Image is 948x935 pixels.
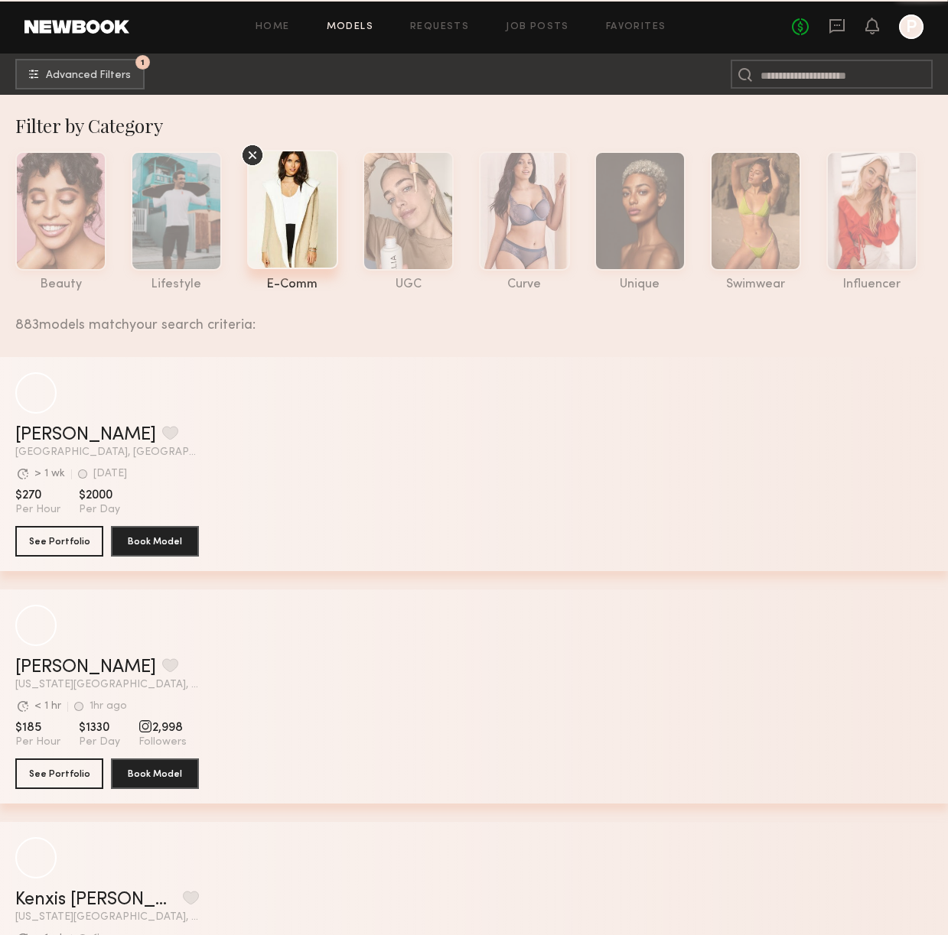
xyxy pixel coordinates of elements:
span: Per Day [79,735,120,749]
a: Models [327,22,373,32]
span: Followers [138,735,187,749]
div: > 1 wk [34,469,65,479]
span: $185 [15,720,60,735]
div: unique [595,278,686,291]
div: 883 models match your search criteria: [15,300,936,333]
button: Book Model [111,526,199,557]
span: $2000 [79,488,120,503]
div: Filter by Category [15,113,948,138]
div: lifestyle [131,278,222,291]
div: influencer [826,278,917,291]
span: Per Day [79,503,120,517]
button: Book Model [111,758,199,789]
div: e-comm [247,278,338,291]
a: Requests [410,22,469,32]
a: P [899,15,924,39]
div: 1hr ago [90,701,127,712]
button: See Portfolio [15,758,103,789]
div: curve [479,278,570,291]
span: $270 [15,488,60,503]
span: Per Hour [15,503,60,517]
div: beauty [15,278,106,291]
a: [PERSON_NAME] [15,658,156,677]
button: See Portfolio [15,526,103,557]
a: Home [256,22,290,32]
span: [US_STATE][GEOGRAPHIC_DATA], [GEOGRAPHIC_DATA] [15,680,199,690]
span: 1 [141,59,145,66]
span: [US_STATE][GEOGRAPHIC_DATA], [GEOGRAPHIC_DATA] [15,912,199,923]
span: $1330 [79,720,120,735]
span: [GEOGRAPHIC_DATA], [GEOGRAPHIC_DATA] [15,447,199,458]
div: [DATE] [93,469,127,479]
a: [PERSON_NAME] [15,426,156,444]
div: swimwear [710,278,801,291]
span: 2,998 [138,720,187,735]
span: Advanced Filters [46,70,131,81]
a: Job Posts [506,22,569,32]
a: Favorites [606,22,666,32]
div: UGC [363,278,454,291]
div: < 1 hr [34,701,61,712]
a: Kenxis [PERSON_NAME] [15,891,177,909]
span: Per Hour [15,735,60,749]
button: 1Advanced Filters [15,59,145,89]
